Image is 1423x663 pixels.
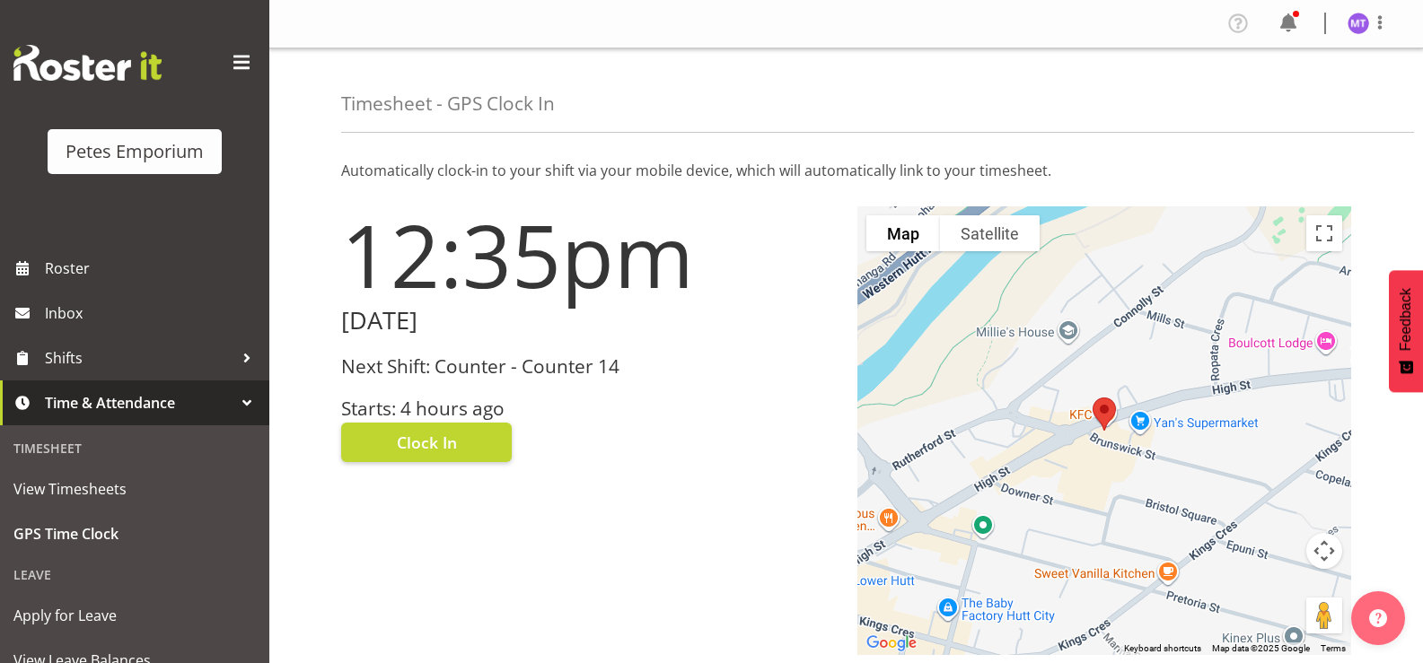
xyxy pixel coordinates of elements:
button: Drag Pegman onto the map to open Street View [1306,598,1342,633]
button: Show satellite imagery [940,215,1040,251]
span: Roster [45,255,260,282]
span: Inbox [45,300,260,327]
a: Apply for Leave [4,593,265,638]
span: Map data ©2025 Google [1212,643,1310,653]
span: Feedback [1398,288,1414,351]
img: Google [862,632,921,655]
button: Toggle fullscreen view [1306,215,1342,251]
span: GPS Time Clock [13,520,256,547]
img: mya-taupawa-birkhead5814.jpg [1348,13,1369,34]
h2: [DATE] [341,307,836,335]
div: Petes Emporium [66,138,204,165]
button: Show street map [866,215,940,251]
span: View Timesheets [13,475,256,502]
span: Time & Attendance [45,389,233,416]
span: Apply for Leave [13,602,256,629]
div: Leave [4,556,265,593]
h4: Timesheet - GPS Clock In [341,93,555,114]
img: help-xxl-2.png [1369,609,1387,627]
p: Automatically clock-in to your shift via your mobile device, which will automatically link to you... [341,160,1351,181]
a: Terms (opens in new tab) [1321,643,1346,653]
a: GPS Time Clock [4,511,265,556]
button: Map camera controls [1306,533,1342,569]
h3: Next Shift: Counter - Counter 14 [341,356,836,377]
button: Clock In [341,423,512,462]
h1: 12:35pm [341,206,836,303]
span: Clock In [397,431,457,454]
h3: Starts: 4 hours ago [341,398,836,419]
button: Feedback - Show survey [1389,270,1423,392]
img: Rosterit website logo [13,45,162,81]
a: Open this area in Google Maps (opens a new window) [862,632,921,655]
span: Shifts [45,345,233,371]
div: Timesheet [4,430,265,467]
a: View Timesheets [4,467,265,511]
button: Keyboard shortcuts [1124,642,1201,655]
